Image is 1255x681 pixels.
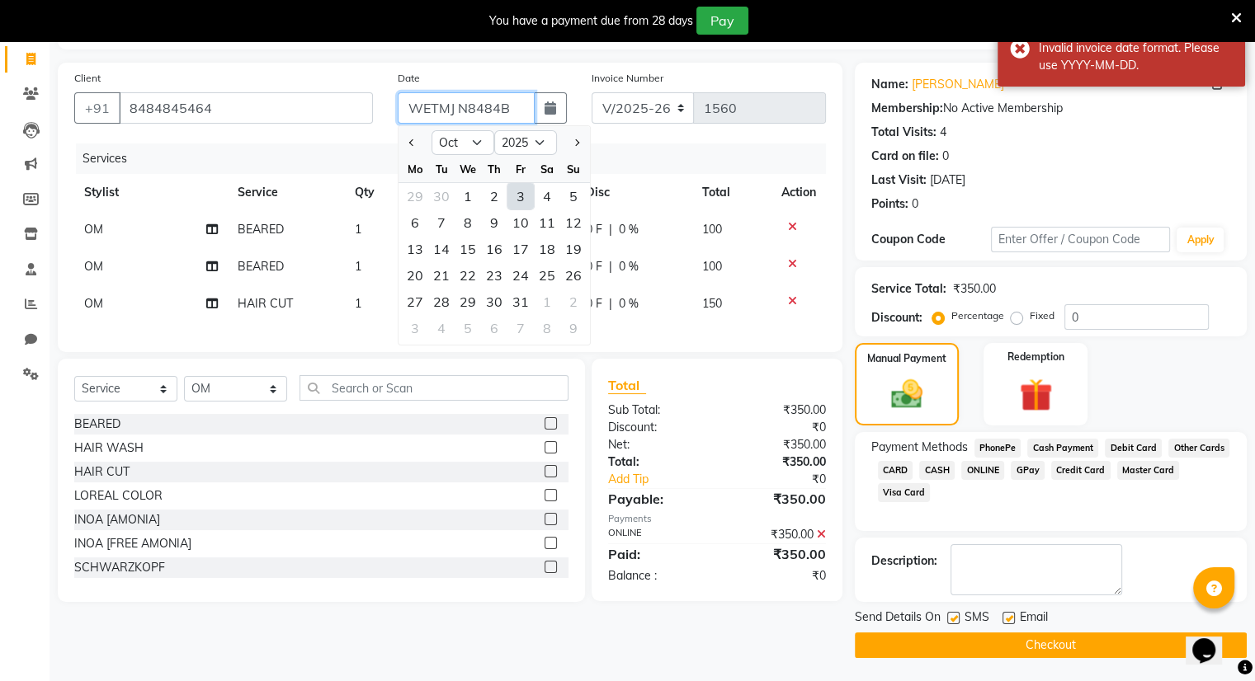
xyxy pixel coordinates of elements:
[74,92,120,124] button: +91
[560,315,587,341] div: Sunday, November 9, 2025
[455,315,481,341] div: 5
[428,209,455,236] div: Tuesday, October 7, 2025
[1117,461,1180,480] span: Master Card
[481,315,507,341] div: Thursday, November 6, 2025
[867,351,946,366] label: Manual Payment
[402,289,428,315] div: Monday, October 27, 2025
[1009,374,1063,416] img: _gift.svg
[428,236,455,262] div: 14
[534,289,560,315] div: Saturday, November 1, 2025
[717,453,838,471] div: ₹350.00
[84,296,103,311] span: OM
[428,289,455,315] div: Tuesday, October 28, 2025
[402,236,428,262] div: 13
[930,171,965,189] div: [DATE]
[609,221,612,238] span: |
[1105,439,1162,458] span: Debit Card
[402,262,428,289] div: Monday, October 20, 2025
[402,209,428,236] div: 6
[953,280,996,298] div: ₹350.00
[455,236,481,262] div: 15
[355,259,361,274] span: 1
[119,92,373,124] input: Search by Name/Mobile/Email/Code
[974,439,1021,458] span: PhonePe
[507,262,534,289] div: Friday, October 24, 2025
[355,296,361,311] span: 1
[300,375,569,401] input: Search or Scan
[74,439,144,457] div: HAIR WASH
[871,552,937,570] div: Description:
[609,258,612,275] span: |
[592,71,663,86] label: Invoice Number
[428,315,455,341] div: Tuesday, November 4, 2025
[455,289,481,315] div: 29
[560,315,587,341] div: 9
[84,222,103,237] span: OM
[507,236,534,262] div: 17
[534,183,560,209] div: 4
[355,222,361,237] span: 1
[560,209,587,236] div: 12
[871,195,908,213] div: Points:
[84,259,103,274] span: OM
[455,236,481,262] div: Wednesday, October 15, 2025
[455,209,481,236] div: Wednesday, October 8, 2025
[871,100,943,117] div: Membership:
[534,262,560,289] div: Saturday, October 25, 2025
[1039,40,1233,74] div: Invalid invoice date format. Please use YYYY-MM-DD.
[428,315,455,341] div: 4
[428,262,455,289] div: 21
[398,71,420,86] label: Date
[428,236,455,262] div: Tuesday, October 14, 2025
[238,296,293,311] span: HAIR CUT
[507,183,534,209] div: 3
[455,209,481,236] div: 8
[228,174,345,211] th: Service
[560,209,587,236] div: Sunday, October 12, 2025
[560,289,587,315] div: 2
[560,236,587,262] div: 19
[74,559,165,576] div: SCHWARZKOPF
[878,461,913,480] span: CARD
[871,309,922,326] div: Discount:
[481,315,507,341] div: 6
[489,12,693,30] div: You have a payment due from 28 days
[507,262,534,289] div: 24
[912,195,918,213] div: 0
[1186,615,1238,665] iframe: chat widget
[560,262,587,289] div: Sunday, October 26, 2025
[940,124,946,141] div: 4
[494,130,557,155] select: Select year
[881,376,932,412] img: _cash.svg
[402,315,428,341] div: 3
[428,183,455,209] div: 30
[717,567,838,585] div: ₹0
[717,402,838,419] div: ₹350.00
[717,436,838,453] div: ₹350.00
[345,174,423,211] th: Qty
[405,129,419,156] button: Previous month
[481,209,507,236] div: Thursday, October 9, 2025
[74,71,101,86] label: Client
[507,289,534,315] div: Friday, October 31, 2025
[560,156,587,182] div: Su
[402,236,428,262] div: Monday, October 13, 2025
[432,130,494,155] select: Select month
[507,209,534,236] div: 10
[238,222,284,237] span: BEARED
[1027,439,1098,458] span: Cash Payment
[507,156,534,182] div: Fr
[586,295,602,312] span: 0 F
[534,289,560,315] div: 1
[74,535,191,552] div: INOA [FREE AMONIA]
[507,236,534,262] div: Friday, October 17, 2025
[481,262,507,289] div: Thursday, October 23, 2025
[560,262,587,289] div: 26
[455,315,481,341] div: Wednesday, November 5, 2025
[596,544,717,564] div: Paid:
[717,489,838,509] div: ₹350.00
[586,221,602,238] span: 0 F
[1011,461,1045,480] span: GPay
[507,289,534,315] div: 31
[74,511,160,528] div: INOA [AMONIA]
